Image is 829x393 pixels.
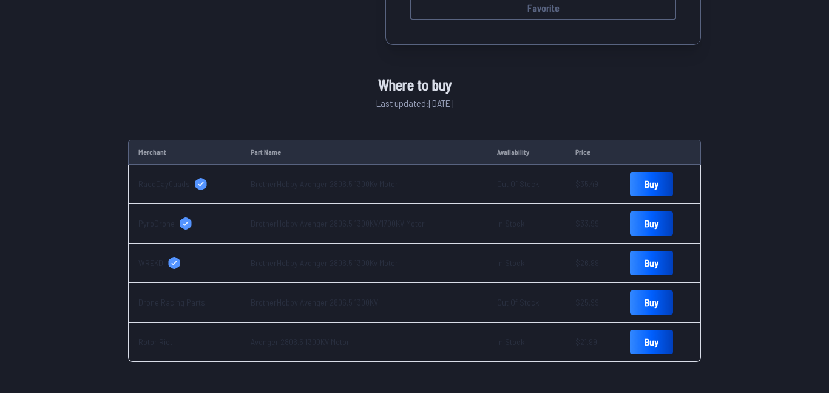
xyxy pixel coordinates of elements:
[566,244,620,283] td: $26.99
[138,217,175,230] span: PyroDrone
[138,178,231,190] a: RaceDayQuads
[566,283,620,323] td: $25.99
[251,258,398,268] a: BrotherHobby Avenger 2806.5 1300Kv Motor
[378,74,452,96] span: Where to buy
[487,204,566,244] td: In Stock
[566,204,620,244] td: $33.99
[487,165,566,204] td: Out Of Stock
[251,297,378,307] a: BrotherHobby Avenger 2806.5 1300KV
[487,283,566,323] td: Out Of Stock
[138,217,231,230] a: PyroDrone
[487,244,566,283] td: In Stock
[566,323,620,362] td: $21.99
[138,178,190,190] span: RaceDayQuads
[630,290,673,315] a: Buy
[138,296,231,309] a: Drone Racing Parts
[487,323,566,362] td: In Stock
[566,165,620,204] td: $35.49
[251,218,425,228] a: BrotherHobby Avenger 2806.5 1300KV/1700KV Motor
[487,139,566,165] td: Availability
[138,257,231,269] a: WREKD
[128,139,241,165] td: Merchant
[138,296,205,309] span: Drone Racing Parts
[251,179,398,189] a: BrotherHobby Avenger 2806.5 1300Kv Motor
[138,336,231,348] a: Rotor Riot
[566,139,620,165] td: Price
[138,257,163,269] span: WREKD
[241,139,487,165] td: Part Name
[630,211,673,236] a: Buy
[630,330,673,354] a: Buy
[630,172,673,196] a: Buy
[138,336,172,348] span: Rotor Riot
[251,337,350,347] a: Avenger 2806.5 1300KV Motor
[630,251,673,275] a: Buy
[376,96,453,111] span: Last updated: [DATE]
